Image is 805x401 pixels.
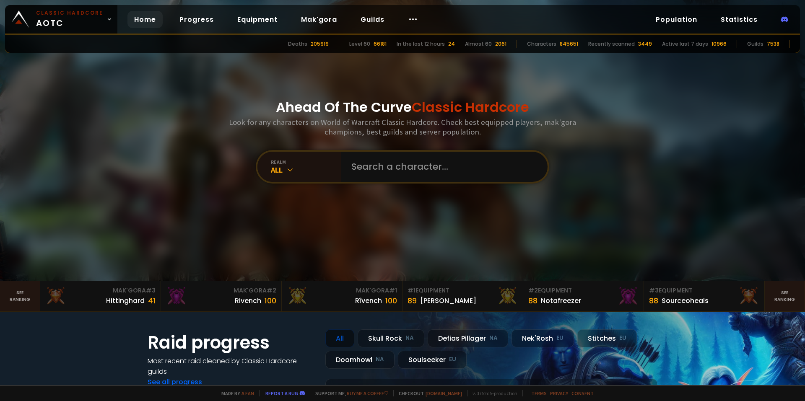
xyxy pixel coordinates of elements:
div: 89 [408,295,417,306]
a: Guilds [354,11,391,28]
a: [DOMAIN_NAME] [426,390,462,396]
div: Mak'Gora [287,286,397,295]
div: Sourceoheals [662,295,709,306]
small: NA [489,334,498,342]
h1: Raid progress [148,329,315,356]
div: Stitches [577,329,637,347]
div: Equipment [649,286,759,295]
div: Equipment [528,286,639,295]
div: Hittinghard [106,295,145,306]
div: Equipment [408,286,518,295]
span: # 1 [389,286,397,295]
span: # 3 [146,286,156,295]
span: Checkout [393,390,462,396]
a: #1Equipment89[PERSON_NAME] [402,281,523,311]
div: 845651 [560,40,578,48]
a: Mak'Gora#3Hittinghard41 [40,281,161,311]
div: Guilds [747,40,763,48]
div: 88 [528,295,538,306]
a: Mak'Gora#1Rîvench100 [282,281,402,311]
div: All [325,329,354,347]
div: 3449 [638,40,652,48]
span: AOTC [36,9,103,29]
small: NA [376,355,384,364]
div: Skull Rock [358,329,424,347]
div: Mak'Gora [45,286,156,295]
small: EU [449,355,456,364]
a: #2Equipment88Notafreezer [523,281,644,311]
a: Statistics [714,11,764,28]
small: EU [619,334,626,342]
a: Progress [173,11,221,28]
div: Notafreezer [541,295,581,306]
a: Buy me a coffee [347,390,388,396]
div: [PERSON_NAME] [420,295,476,306]
a: See all progress [148,377,202,387]
div: Rivench [235,295,261,306]
div: Level 60 [349,40,370,48]
small: Classic Hardcore [36,9,103,17]
div: 100 [385,295,397,306]
div: Soulseeker [398,351,467,369]
div: 41 [148,295,156,306]
div: 66181 [374,40,387,48]
div: 7538 [767,40,779,48]
div: Mak'Gora [166,286,276,295]
span: # 2 [267,286,276,295]
div: Almost 60 [465,40,492,48]
div: Active last 7 days [662,40,708,48]
a: Report a bug [265,390,298,396]
div: 88 [649,295,658,306]
a: Terms [531,390,547,396]
small: EU [556,334,563,342]
a: Seeranking [765,281,805,311]
span: Support me, [310,390,388,396]
div: Doomhowl [325,351,395,369]
div: Rîvench [355,295,382,306]
small: NA [405,334,414,342]
h3: Look for any characters on World of Warcraft Classic Hardcore. Check best equipped players, mak'g... [226,117,579,137]
a: Consent [571,390,594,396]
div: Deaths [288,40,307,48]
a: Home [127,11,163,28]
div: Characters [527,40,556,48]
span: # 2 [528,286,538,295]
a: a month agozgpetri on godDefias Pillager8 /90 [325,379,657,401]
div: Defias Pillager [428,329,508,347]
h1: Ahead Of The Curve [276,97,529,117]
div: Nek'Rosh [512,329,574,347]
div: 24 [448,40,455,48]
div: realm [271,159,341,165]
div: All [271,165,341,175]
a: #3Equipment88Sourceoheals [644,281,765,311]
div: 10966 [712,40,727,48]
span: Made by [216,390,254,396]
a: Classic HardcoreAOTC [5,5,117,34]
h4: Most recent raid cleaned by Classic Hardcore guilds [148,356,315,377]
a: Mak'Gora#2Rivench100 [161,281,282,311]
div: In the last 12 hours [397,40,445,48]
input: Search a character... [346,152,538,182]
div: 100 [265,295,276,306]
div: Recently scanned [588,40,635,48]
a: Equipment [231,11,284,28]
a: a fan [241,390,254,396]
span: # 3 [649,286,659,295]
a: Mak'gora [294,11,344,28]
span: Classic Hardcore [412,98,529,116]
span: # 1 [408,286,415,295]
div: 2061 [495,40,506,48]
div: 205919 [311,40,329,48]
span: v. d752d5 - production [467,390,517,396]
a: Population [649,11,704,28]
a: Privacy [550,390,568,396]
